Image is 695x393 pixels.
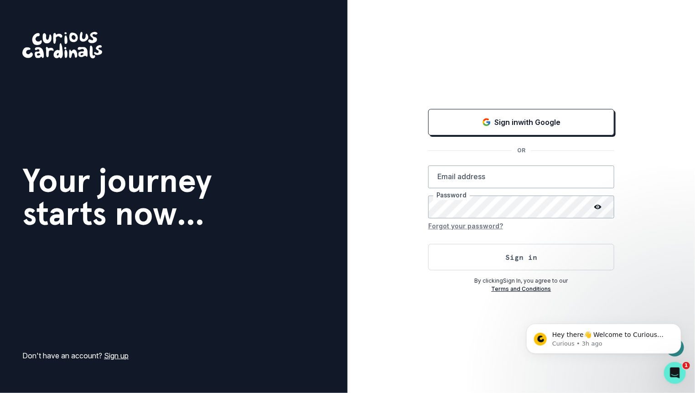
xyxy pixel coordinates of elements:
p: OR [512,146,531,155]
p: By clicking Sign In , you agree to our [428,277,614,285]
span: 1 [683,362,690,369]
img: Curious Cardinals Logo [22,32,102,58]
button: Forgot your password? [428,218,503,233]
button: Sign in [428,244,614,270]
iframe: Intercom live chat [664,362,686,384]
iframe: Intercom notifications message [513,305,695,368]
a: Sign up [104,351,129,360]
a: Terms and Conditions [492,285,551,292]
h1: Your journey starts now... [22,164,212,230]
button: Sign in with Google (GSuite) [428,109,614,135]
p: Sign in with Google [495,117,561,128]
p: Don't have an account? [22,350,129,361]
